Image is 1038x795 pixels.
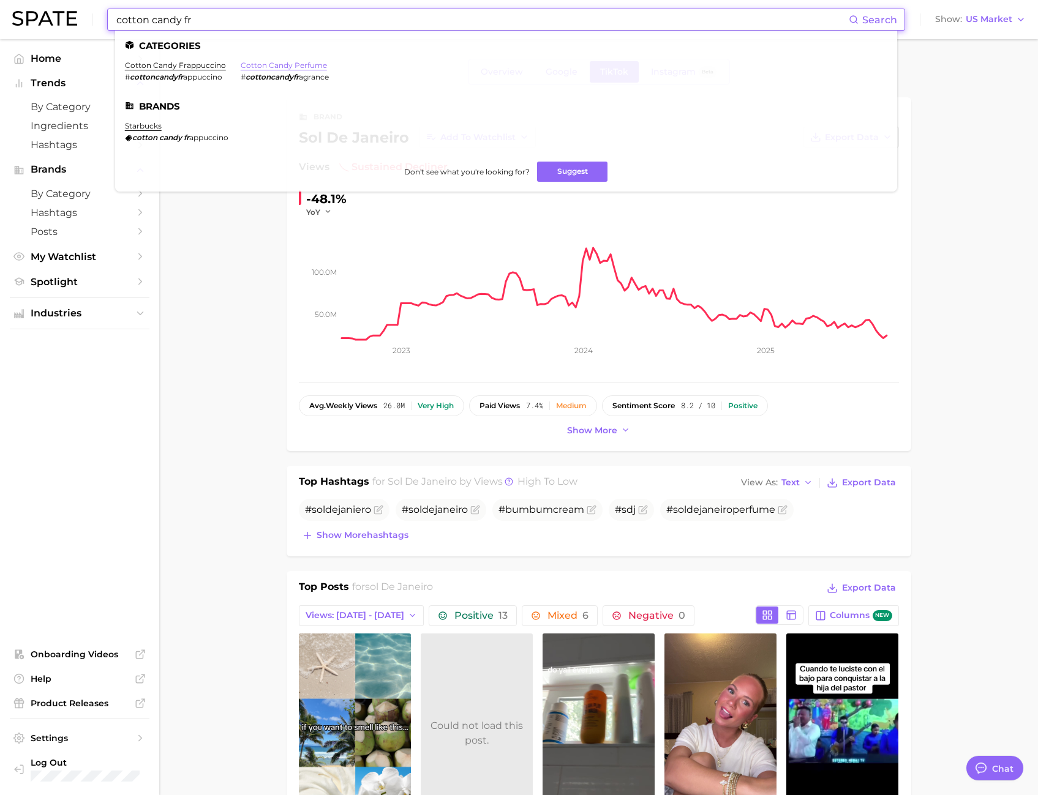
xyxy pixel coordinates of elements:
h2: for [352,580,433,598]
span: Show more hashtags [317,530,408,540]
span: sol de janeiro [388,476,457,487]
span: My Watchlist [31,251,129,263]
button: paid views7.4%Medium [469,395,597,416]
span: Trends [31,78,129,89]
button: Trends [10,74,149,92]
span: de [686,504,699,515]
a: Log out. Currently logged in with e-mail jacob.demos@robertet.com. [10,753,149,785]
span: Negative [628,611,685,621]
button: Industries [10,304,149,323]
em: cottoncandyfr [246,72,299,81]
span: by Category [31,188,129,200]
tspan: 100.0m [312,267,337,276]
em: candy [159,133,182,142]
button: Views: [DATE] - [DATE] [299,605,424,626]
div: Medium [556,401,587,410]
a: Hashtags [10,203,149,222]
span: Mixed [547,611,589,621]
span: # [402,504,468,515]
span: #bumbumcream [498,504,584,515]
span: janeiro [699,504,732,515]
li: Categories [125,40,887,51]
span: sol [408,504,422,515]
span: Industries [31,308,129,319]
span: Show [935,16,962,23]
div: Very high [418,401,454,410]
li: Brands [125,101,887,111]
a: cotton candy frappuccino [125,61,226,70]
abbr: average [309,401,326,410]
span: Export Data [842,477,896,488]
em: cotton [132,133,157,142]
button: Flag as miscategorized or irrelevant [638,505,648,515]
a: Onboarding Videos [10,645,149,663]
button: View AsText [738,475,816,491]
span: 0 [679,610,685,621]
button: Flag as miscategorized or irrelevant [374,505,383,515]
span: agrance [299,72,329,81]
h1: Top Posts [299,580,349,598]
a: Help [10,670,149,688]
span: # [241,72,246,81]
span: by Category [31,101,129,113]
em: fr [184,133,189,142]
span: Home [31,53,129,64]
span: Brands [31,164,129,175]
tspan: 2024 [574,346,592,355]
span: US Market [966,16,1012,23]
button: Show morehashtags [299,527,412,544]
button: avg.weekly views26.0mVery high [299,395,464,416]
span: Export Data [842,583,896,593]
span: YoY [306,207,320,217]
h1: Top Hashtags [299,474,369,491]
span: high to low [517,476,577,487]
span: Product Releases [31,698,129,709]
span: de [422,504,435,515]
h2: for by Views [372,474,577,491]
tspan: 2025 [757,346,775,355]
span: janeiro [435,504,468,515]
button: sentiment score8.2 / 10Positive [602,395,768,416]
a: Spotlight [10,272,149,291]
span: 6 [582,610,589,621]
span: Hashtags [31,207,129,218]
span: View As [741,479,778,486]
button: Export Data [824,580,898,597]
button: Columnsnew [808,605,898,626]
span: 13 [498,610,508,621]
a: by Category [10,184,149,203]
button: Brands [10,160,149,179]
div: Positive [728,401,758,410]
span: Text [781,479,800,486]
span: appuccino [183,72,222,81]
button: Flag as miscategorized or irrelevant [778,505,788,515]
a: by Category [10,97,149,116]
div: Could not load this post. [421,718,533,748]
span: 26.0m [383,401,405,410]
a: Hashtags [10,135,149,154]
button: YoY [306,207,333,217]
span: sol [673,504,686,515]
span: paid views [480,401,520,410]
a: Settings [10,729,149,747]
span: Hashtags [31,139,129,151]
a: Ingredients [10,116,149,135]
span: Show more [567,425,617,436]
a: My Watchlist [10,247,149,266]
em: cottoncandyfr [130,72,183,81]
span: Spotlight [31,276,129,288]
span: Log Out [31,757,150,768]
input: Search here for a brand, industry, or ingredient [115,9,849,30]
button: Export Data [824,474,898,491]
button: Flag as miscategorized or irrelevant [470,505,480,515]
span: Columns [830,610,892,622]
a: cotton candy perfume [241,61,327,70]
span: Onboarding Videos [31,649,129,660]
a: Product Releases [10,694,149,712]
tspan: 50.0m [315,310,337,319]
span: de [325,504,338,515]
span: #sdj [615,504,636,515]
span: sol [312,504,325,515]
div: -48.1% [306,189,347,209]
tspan: 2023 [392,346,410,355]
